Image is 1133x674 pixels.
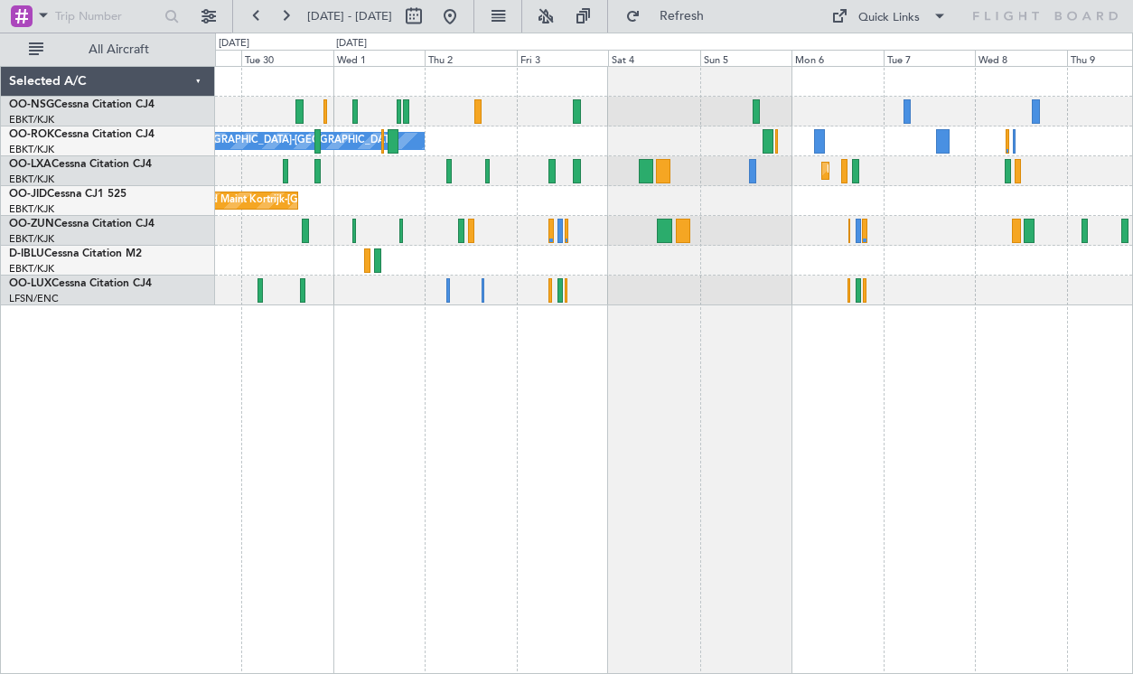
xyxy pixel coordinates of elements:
[517,50,609,66] div: Fri 3
[9,262,54,276] a: EBKT/KJK
[9,248,142,259] a: D-IBLUCessna Citation M2
[219,36,249,51] div: [DATE]
[9,113,54,126] a: EBKT/KJK
[154,127,398,154] div: Owner [GEOGRAPHIC_DATA]-[GEOGRAPHIC_DATA]
[827,157,1037,184] div: Planned Maint Kortrijk-[GEOGRAPHIC_DATA]
[55,3,159,30] input: Trip Number
[425,50,517,66] div: Thu 2
[9,159,51,170] span: OO-LXA
[822,2,956,31] button: Quick Links
[9,143,54,156] a: EBKT/KJK
[975,50,1067,66] div: Wed 8
[307,8,392,24] span: [DATE] - [DATE]
[617,2,726,31] button: Refresh
[608,50,700,66] div: Sat 4
[9,219,54,229] span: OO-ZUN
[884,50,976,66] div: Tue 7
[9,248,44,259] span: D-IBLU
[20,35,196,64] button: All Aircraft
[9,129,154,140] a: OO-ROKCessna Citation CJ4
[9,278,51,289] span: OO-LUX
[241,50,333,66] div: Tue 30
[9,232,54,246] a: EBKT/KJK
[9,129,54,140] span: OO-ROK
[644,10,720,23] span: Refresh
[9,292,59,305] a: LFSN/ENC
[9,189,47,200] span: OO-JID
[47,43,191,56] span: All Aircraft
[858,9,920,27] div: Quick Links
[9,173,54,186] a: EBKT/KJK
[9,219,154,229] a: OO-ZUNCessna Citation CJ4
[9,202,54,216] a: EBKT/KJK
[181,187,391,214] div: Planned Maint Kortrijk-[GEOGRAPHIC_DATA]
[700,50,792,66] div: Sun 5
[336,36,367,51] div: [DATE]
[9,159,152,170] a: OO-LXACessna Citation CJ4
[333,50,426,66] div: Wed 1
[9,189,126,200] a: OO-JIDCessna CJ1 525
[791,50,884,66] div: Mon 6
[9,99,154,110] a: OO-NSGCessna Citation CJ4
[9,278,152,289] a: OO-LUXCessna Citation CJ4
[9,99,54,110] span: OO-NSG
